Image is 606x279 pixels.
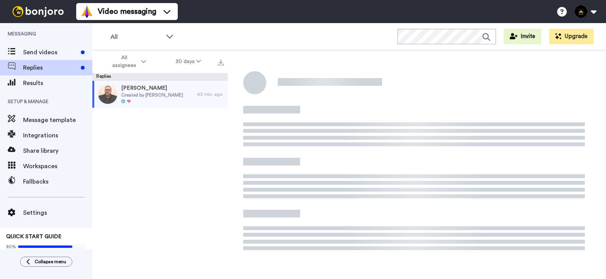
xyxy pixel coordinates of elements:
[98,85,117,104] img: 02007356-c99f-4dab-bd11-a923f260d21b-thumb.jpg
[6,234,62,239] span: QUICK START GUIDE
[98,6,156,17] span: Video messaging
[35,259,66,265] span: Collapse menu
[121,92,183,98] span: Created by [PERSON_NAME]
[218,59,224,65] img: export.svg
[110,32,162,42] span: All
[92,73,228,81] div: Replies
[549,29,594,44] button: Upgrade
[23,63,78,72] span: Replies
[504,29,541,44] button: Invite
[20,257,72,267] button: Collapse menu
[23,177,92,186] span: Fallbacks
[121,84,183,92] span: [PERSON_NAME]
[9,6,67,17] img: bj-logo-header-white.svg
[23,162,92,171] span: Workspaces
[94,51,161,72] button: All assignees
[81,5,93,18] img: vm-color.svg
[197,91,224,97] div: 43 min. ago
[92,81,228,108] a: [PERSON_NAME]Created by [PERSON_NAME]43 min. ago
[161,55,216,68] button: 30 days
[23,208,92,217] span: Settings
[6,244,16,250] span: 80%
[23,131,92,140] span: Integrations
[23,79,92,88] span: Results
[23,48,78,57] span: Send videos
[23,115,92,125] span: Message template
[109,54,140,69] span: All assignees
[23,146,92,155] span: Share library
[215,56,226,67] button: Export all results that match these filters now.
